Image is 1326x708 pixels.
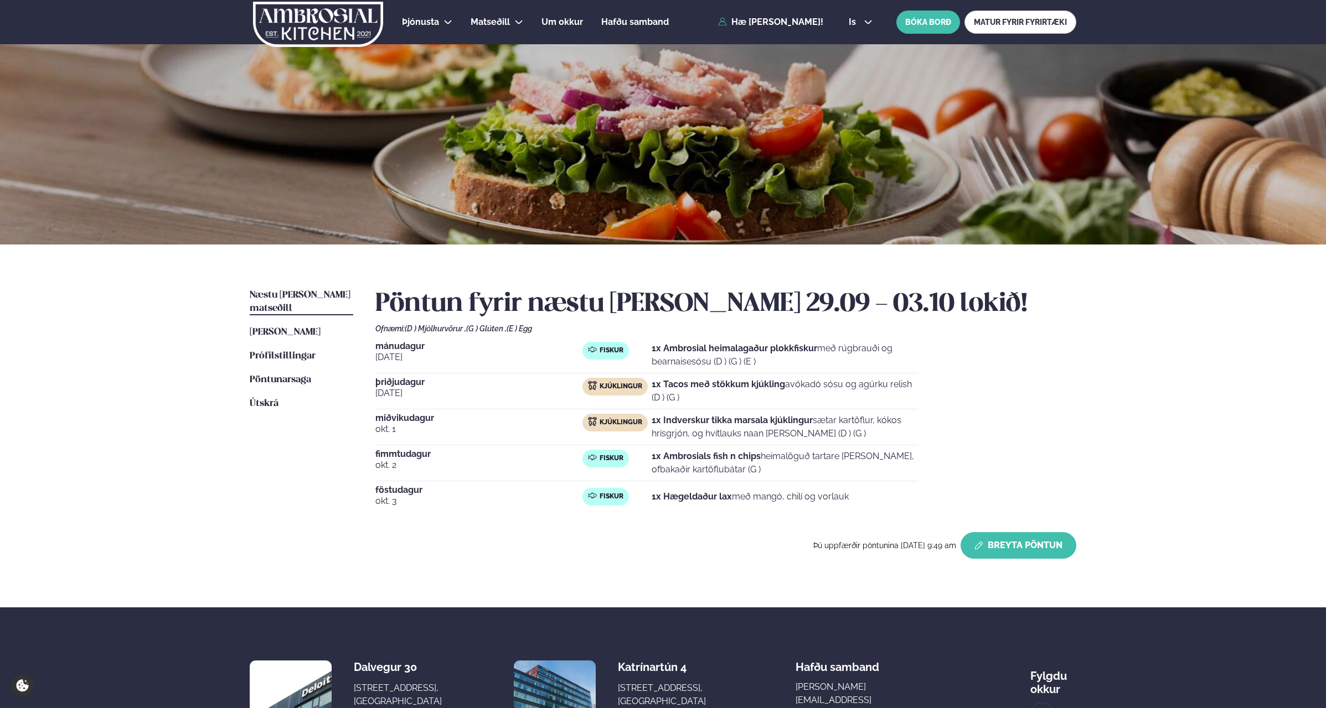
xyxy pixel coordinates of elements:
span: mánudagur [375,342,582,351]
span: föstudagur [375,486,582,494]
a: Þjónusta [402,15,439,29]
a: Prófílstillingar [250,350,316,363]
a: Hafðu samband [601,15,669,29]
span: Fiskur [600,454,623,463]
div: Fylgdu okkur [1030,660,1076,696]
a: Næstu [PERSON_NAME] matseðill [250,289,353,315]
div: Katrínartún 4 [618,660,706,674]
img: fish.svg [588,491,597,500]
span: (E ) Egg [507,324,532,333]
span: okt. 3 [375,494,582,508]
span: Kjúklingur [600,418,642,427]
a: Um okkur [541,15,583,29]
span: Þú uppfærðir pöntunina [DATE] 9:49 am [813,541,956,550]
span: Pöntunarsaga [250,375,311,384]
strong: 1x Indverskur tikka marsala kjúklingur [652,415,813,425]
span: Prófílstillingar [250,351,316,361]
span: [DATE] [375,387,582,400]
a: Hæ [PERSON_NAME]! [718,17,823,27]
span: Útskrá [250,399,278,408]
span: Matseðill [471,17,510,27]
a: Útskrá [250,397,278,410]
button: Breyta Pöntun [961,532,1076,559]
p: með mangó, chilí og vorlauk [652,490,849,503]
p: sætar kartöflur, kókos hrísgrjón, og hvítlauks naan [PERSON_NAME] (D ) (G ) [652,414,918,440]
span: Kjúklingur [600,382,642,391]
span: Fiskur [600,492,623,501]
span: Um okkur [541,17,583,27]
a: [PERSON_NAME] [250,326,321,339]
span: Fiskur [600,346,623,355]
div: [STREET_ADDRESS], [GEOGRAPHIC_DATA] [354,681,442,708]
img: logo [252,2,384,47]
span: miðvikudagur [375,414,582,423]
img: chicken.svg [588,417,597,426]
div: Ofnæmi: [375,324,1076,333]
span: [DATE] [375,351,582,364]
a: Cookie settings [11,674,34,697]
button: BÓKA BORÐ [896,11,960,34]
img: fish.svg [588,345,597,354]
span: [PERSON_NAME] [250,327,321,337]
span: Hafðu samband [601,17,669,27]
span: (G ) Glúten , [466,324,507,333]
div: Dalvegur 30 [354,660,442,674]
p: með rúgbrauði og bearnaisesósu (D ) (G ) (E ) [652,342,918,368]
img: chicken.svg [588,381,597,390]
p: avókadó sósu og agúrku relish (D ) (G ) [652,378,918,404]
strong: 1x Tacos með stökkum kjúkling [652,379,785,389]
button: is [840,18,881,27]
span: þriðjudagur [375,378,582,387]
span: Næstu [PERSON_NAME] matseðill [250,290,350,313]
strong: 1x Ambrosial heimalagaður plokkfiskur [652,343,817,353]
img: fish.svg [588,453,597,462]
a: Matseðill [471,15,510,29]
span: is [849,18,859,27]
strong: 1x Hægeldaður lax [652,491,732,502]
span: (D ) Mjólkurvörur , [405,324,466,333]
a: Pöntunarsaga [250,373,311,387]
span: fimmtudagur [375,450,582,459]
span: okt. 1 [375,423,582,436]
span: Hafðu samband [796,652,879,674]
p: heimalöguð tartare [PERSON_NAME], ofbakaðir kartöflubátar (G ) [652,450,918,476]
span: okt. 2 [375,459,582,472]
a: MATUR FYRIR FYRIRTÆKI [964,11,1076,34]
div: [STREET_ADDRESS], [GEOGRAPHIC_DATA] [618,681,706,708]
h2: Pöntun fyrir næstu [PERSON_NAME] 29.09 - 03.10 lokið! [375,289,1076,320]
strong: 1x Ambrosials fish n chips [652,451,761,461]
span: Þjónusta [402,17,439,27]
